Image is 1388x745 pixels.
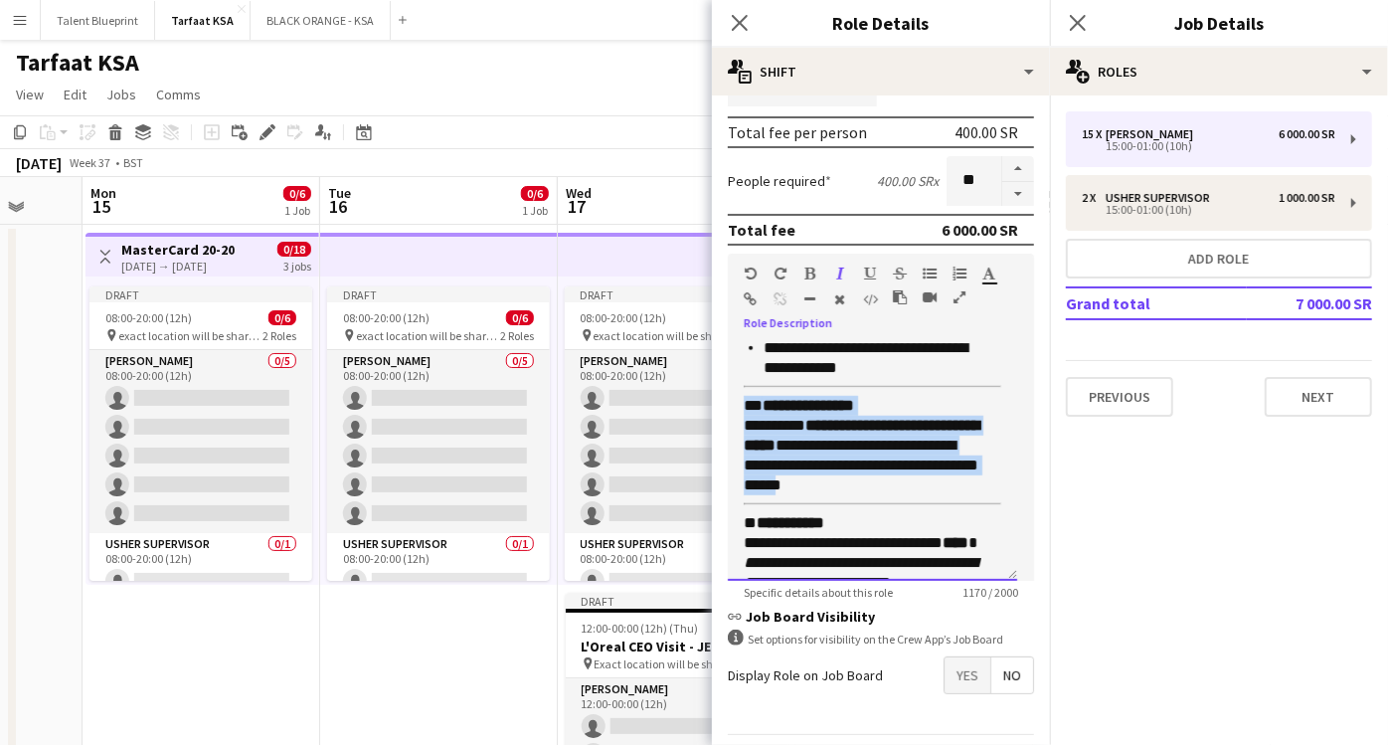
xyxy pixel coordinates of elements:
[105,310,192,325] span: 08:00-20:00 (12h)
[947,585,1034,600] span: 1170 / 2000
[953,266,966,281] button: Ordered List
[563,195,592,218] span: 17
[521,186,549,201] span: 0/6
[500,328,534,343] span: 2 Roles
[66,155,115,170] span: Week 37
[56,82,94,107] a: Edit
[1265,377,1372,417] button: Next
[1066,377,1173,417] button: Previous
[1066,239,1372,279] button: Add role
[16,48,139,78] h1: Tarfaat KSA
[1002,182,1034,207] button: Decrease
[16,153,62,173] div: [DATE]
[1050,10,1388,36] h3: Job Details
[106,86,136,103] span: Jobs
[506,310,534,325] span: 0/6
[1106,127,1201,141] div: [PERSON_NAME]
[277,242,311,257] span: 0/18
[1066,287,1247,319] td: Grand total
[954,122,1018,142] div: 400.00 SR
[1279,191,1335,205] div: 1 000.00 SR
[728,666,883,684] label: Display Role on Job Board
[90,184,116,202] span: Mon
[893,266,907,281] button: Strikethrough
[712,10,1050,36] h3: Role Details
[728,630,1034,649] div: Set options for visibility on the Crew App’s Job Board
[522,203,548,218] div: 1 Job
[594,328,738,343] span: exact location will be shared later
[327,533,550,601] app-card-role: Usher Supervisor0/108:00-20:00 (12h)
[89,286,312,581] app-job-card: Draft08:00-20:00 (12h)0/6 exact location will be shared later2 Roles[PERSON_NAME]0/508:00-20:00 (...
[155,1,251,40] button: Tarfaat KSA
[356,328,500,343] span: exact location will be shared later
[327,286,550,581] app-job-card: Draft08:00-20:00 (12h)0/6 exact location will be shared later2 Roles[PERSON_NAME]0/508:00-20:00 (...
[923,266,937,281] button: Unordered List
[595,656,744,671] span: Exact location will be shared later
[156,86,201,103] span: Comms
[284,203,310,218] div: 1 Job
[565,350,787,533] app-card-role: [PERSON_NAME]0/508:00-20:00 (12h)
[982,266,996,281] button: Text Color
[728,220,795,240] div: Total fee
[712,48,1050,95] div: Shift
[863,291,877,307] button: HTML Code
[803,291,817,307] button: Horizontal Line
[89,533,312,601] app-card-role: Usher Supervisor0/108:00-20:00 (12h)
[98,82,144,107] a: Jobs
[566,638,788,655] h3: L'Oreal CEO Visit - JED
[942,220,1018,240] div: 6 000.00 SR
[833,291,847,307] button: Clear Formatting
[283,257,311,274] div: 3 jobs
[41,1,155,40] button: Talent Blueprint
[565,286,787,581] app-job-card: Draft08:00-20:00 (12h)0/6 exact location will be shared later2 Roles[PERSON_NAME]0/508:00-20:00 (...
[1082,191,1106,205] div: 2 x
[123,155,143,170] div: BST
[118,328,262,343] span: exact location will be shared later
[328,184,351,202] span: Tue
[566,593,788,609] div: Draft
[1082,205,1335,215] div: 15:00-01:00 (10h)
[877,172,939,190] div: 400.00 SR x
[262,328,296,343] span: 2 Roles
[64,86,87,103] span: Edit
[923,289,937,305] button: Insert video
[774,266,787,281] button: Redo
[1002,156,1034,182] button: Increase
[8,82,52,107] a: View
[121,259,235,274] div: [DATE] → [DATE]
[251,1,391,40] button: BLACK ORANGE - KSA
[833,266,847,281] button: Italic
[327,286,550,302] div: Draft
[991,657,1033,693] span: No
[1106,191,1218,205] div: Usher Supervisor
[327,350,550,533] app-card-role: [PERSON_NAME]0/508:00-20:00 (12h)
[728,122,867,142] div: Total fee per person
[16,86,44,103] span: View
[121,241,235,259] h3: MasterCard 20-20
[863,266,877,281] button: Underline
[728,172,831,190] label: People required
[283,186,311,201] span: 0/6
[89,350,312,533] app-card-role: [PERSON_NAME]0/508:00-20:00 (12h)
[1279,127,1335,141] div: 6 000.00 SR
[565,533,787,601] app-card-role: Usher Supervisor0/108:00-20:00 (12h)
[728,585,909,600] span: Specific details about this role
[325,195,351,218] span: 16
[744,266,758,281] button: Undo
[1247,287,1372,319] td: 7 000.00 SR
[343,310,430,325] span: 08:00-20:00 (12h)
[1050,48,1388,95] div: Roles
[148,82,209,107] a: Comms
[89,286,312,302] div: Draft
[953,289,966,305] button: Fullscreen
[744,291,758,307] button: Insert Link
[268,310,296,325] span: 0/6
[1082,141,1335,151] div: 15:00-01:00 (10h)
[565,286,787,302] div: Draft
[1082,127,1106,141] div: 15 x
[566,184,592,202] span: Wed
[945,657,990,693] span: Yes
